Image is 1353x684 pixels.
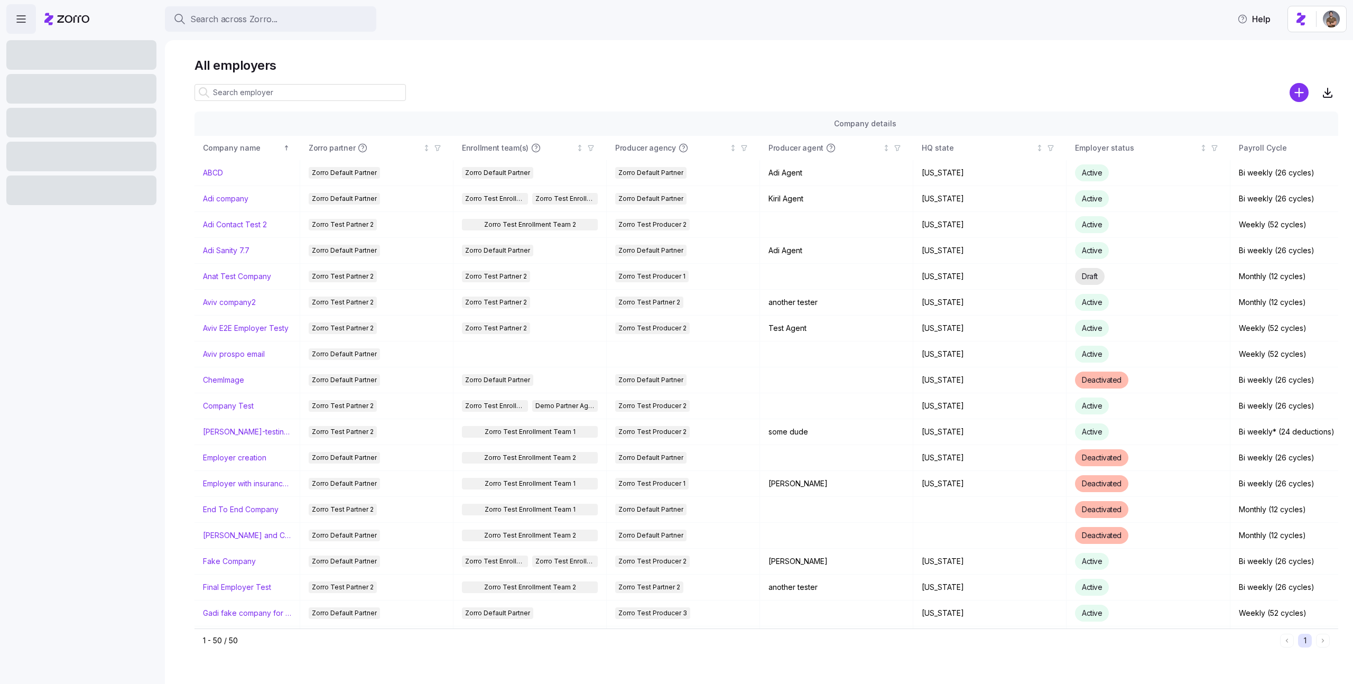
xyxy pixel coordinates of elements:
span: Zorro Test Partner 2 [312,271,374,282]
button: Previous page [1280,634,1294,648]
td: [PERSON_NAME] [760,471,913,497]
span: Zorro partner [309,143,355,153]
span: Zorro Test Enrollment Team 2 [484,581,576,593]
div: Company name [203,142,281,154]
span: Zorro Default Partner [312,245,377,256]
td: [US_STATE] [913,341,1067,367]
div: 1 - 50 / 50 [203,635,1276,646]
td: [US_STATE] [913,549,1067,575]
span: Zorro Default Partner [312,193,377,205]
td: [US_STATE] [913,393,1067,419]
a: Adi Contact Test 2 [203,219,267,230]
span: Zorro Test Enrollment Team 1 [535,193,595,205]
a: Gadi fake company for test [203,608,291,618]
span: Active [1082,349,1102,358]
span: Zorro Default Partner [312,478,377,489]
button: Search across Zorro... [165,6,376,32]
span: Zorro Test Enrollment Team 2 [465,400,525,412]
div: Employer status [1075,142,1198,154]
a: Adi Sanity 7.7 [203,245,249,256]
span: Zorro Default Partner [312,452,377,464]
span: Deactivated [1082,453,1122,462]
a: Anat Test Company [203,271,271,282]
span: Zorro Test Producer 2 [618,400,687,412]
span: Active [1082,246,1102,255]
span: Zorro Default Partner [312,607,377,619]
span: Zorro Test Enrollment Team 1 [485,426,576,438]
th: Zorro partnerNot sorted [300,136,453,160]
span: Deactivated [1082,531,1122,540]
span: Zorro Test Producer 3 [618,607,687,619]
span: Producer agent [768,143,823,153]
td: [US_STATE] [913,575,1067,600]
div: Not sorted [883,144,890,152]
td: [US_STATE] [913,445,1067,471]
th: Producer agencyNot sorted [607,136,760,160]
a: Adi company [203,193,248,204]
button: 1 [1298,634,1312,648]
button: Next page [1316,634,1330,648]
td: [US_STATE] [913,316,1067,341]
td: [US_STATE] [913,471,1067,497]
span: Search across Zorro... [190,13,277,26]
span: Producer agency [615,143,676,153]
a: Employer creation [203,452,266,463]
th: Enrollment team(s)Not sorted [453,136,607,160]
div: Not sorted [729,144,737,152]
a: Fake Company [203,556,256,567]
div: Not sorted [423,144,430,152]
td: [US_STATE] [913,238,1067,264]
span: Zorro Default Partner [465,167,530,179]
span: Zorro Test Producer 2 [618,426,687,438]
td: [US_STATE] [913,212,1067,238]
a: [PERSON_NAME]-testing-payroll [203,427,291,437]
span: Active [1082,298,1102,307]
span: Zorro Test Enrollment Team 1 [535,556,595,567]
div: Payroll Cycle [1239,142,1351,154]
span: Active [1082,194,1102,203]
td: [US_STATE] [913,264,1067,290]
span: Zorro Default Partner [312,167,377,179]
div: Sorted ascending [283,144,290,152]
a: Employer with insurance problems [203,478,291,489]
span: Zorro Test Partner 2 [465,322,527,334]
td: Adi Agent [760,238,913,264]
div: Not sorted [1036,144,1043,152]
input: Search employer [194,84,406,101]
td: [US_STATE] [913,186,1067,212]
span: Zorro Test Partner 2 [312,504,374,515]
span: Deactivated [1082,505,1122,514]
th: Producer agentNot sorted [760,136,913,160]
span: Active [1082,323,1102,332]
span: Zorro Test Enrollment Team 2 [465,193,525,205]
span: Zorro Default Partner [618,504,683,515]
span: Zorro Test Partner 2 [618,581,680,593]
div: Not sorted [1200,144,1207,152]
span: Zorro Test Enrollment Team 1 [485,478,576,489]
th: Company nameSorted ascending [194,136,300,160]
h1: All employers [194,57,1338,73]
span: Active [1082,608,1102,617]
td: Adi Agent [760,160,913,186]
span: Zorro Default Partner [312,530,377,541]
span: Zorro Test Enrollment Team 2 [484,530,576,541]
span: Enrollment team(s) [462,143,529,153]
span: Active [1082,401,1102,410]
span: Zorro Test Partner 2 [618,297,680,308]
a: Aviv company2 [203,297,256,308]
a: Aviv E2E Employer Testy [203,323,289,334]
span: Zorro Default Partner [465,245,530,256]
td: Kiril Agent [760,186,913,212]
span: Zorro Test Enrollment Team 2 [465,556,525,567]
span: Zorro Test Enrollment Team 2 [484,452,576,464]
span: Zorro Test Partner 2 [312,581,374,593]
div: HQ state [922,142,1034,154]
a: ABCD [203,168,223,178]
span: Zorro Test Partner 2 [312,400,374,412]
a: Aviv prospo email [203,349,265,359]
span: Active [1082,168,1102,177]
td: [US_STATE] [913,600,1067,626]
img: 4405efb6-a4ff-4e3b-b971-a8a12b62b3ee-1719735568656.jpeg [1323,11,1340,27]
span: Active [1082,220,1102,229]
span: Deactivated [1082,375,1122,384]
